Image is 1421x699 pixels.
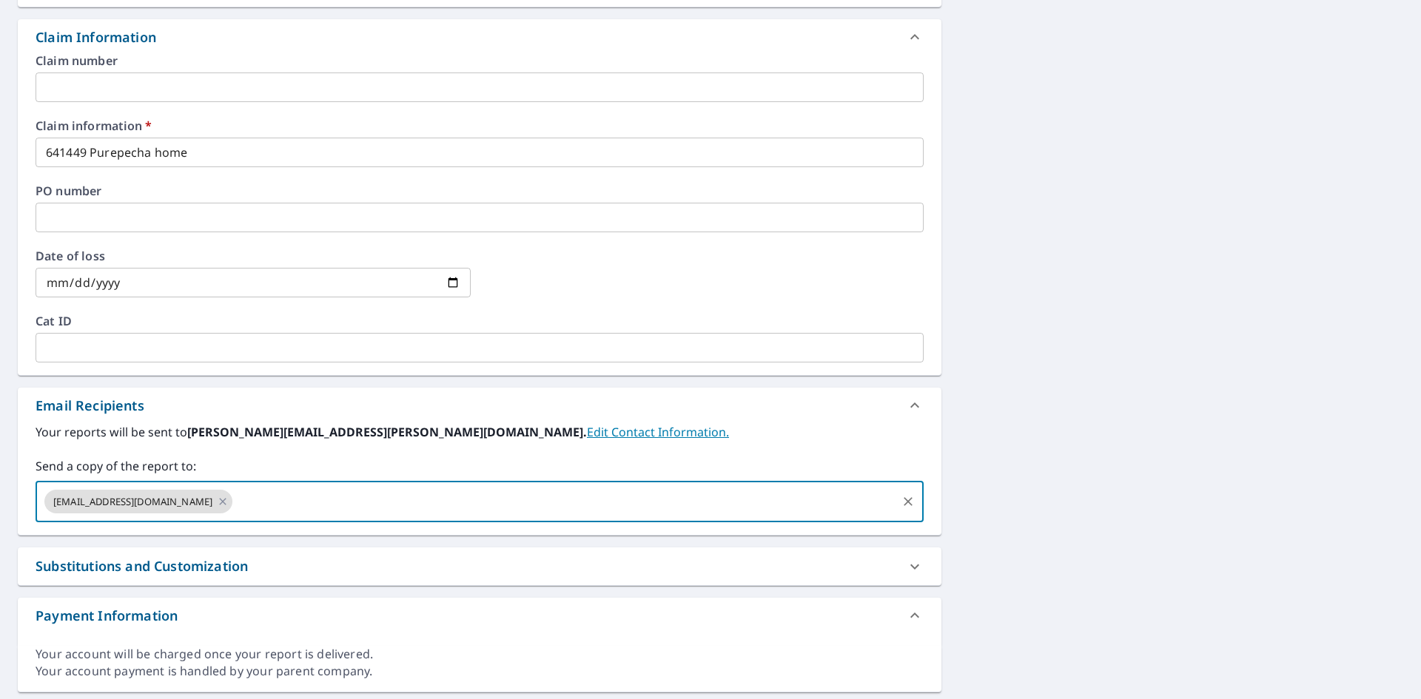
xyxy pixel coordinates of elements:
[18,388,941,423] div: Email Recipients
[36,423,924,441] label: Your reports will be sent to
[187,424,587,440] b: [PERSON_NAME][EMAIL_ADDRESS][PERSON_NAME][DOMAIN_NAME].
[36,606,178,626] div: Payment Information
[36,185,924,197] label: PO number
[18,547,941,585] div: Substitutions and Customization
[36,663,924,680] div: Your account payment is handled by your parent company.
[36,315,924,327] label: Cat ID
[36,120,924,132] label: Claim information
[18,19,941,55] div: Claim Information
[898,491,918,512] button: Clear
[36,556,248,576] div: Substitutions and Customization
[36,250,471,262] label: Date of loss
[18,598,941,633] div: Payment Information
[36,646,924,663] div: Your account will be charged once your report is delivered.
[36,457,924,475] label: Send a copy of the report to:
[587,424,729,440] a: EditContactInfo
[36,55,924,67] label: Claim number
[36,396,144,416] div: Email Recipients
[36,27,156,47] div: Claim Information
[44,495,221,509] span: [EMAIL_ADDRESS][DOMAIN_NAME]
[44,490,232,513] div: [EMAIL_ADDRESS][DOMAIN_NAME]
